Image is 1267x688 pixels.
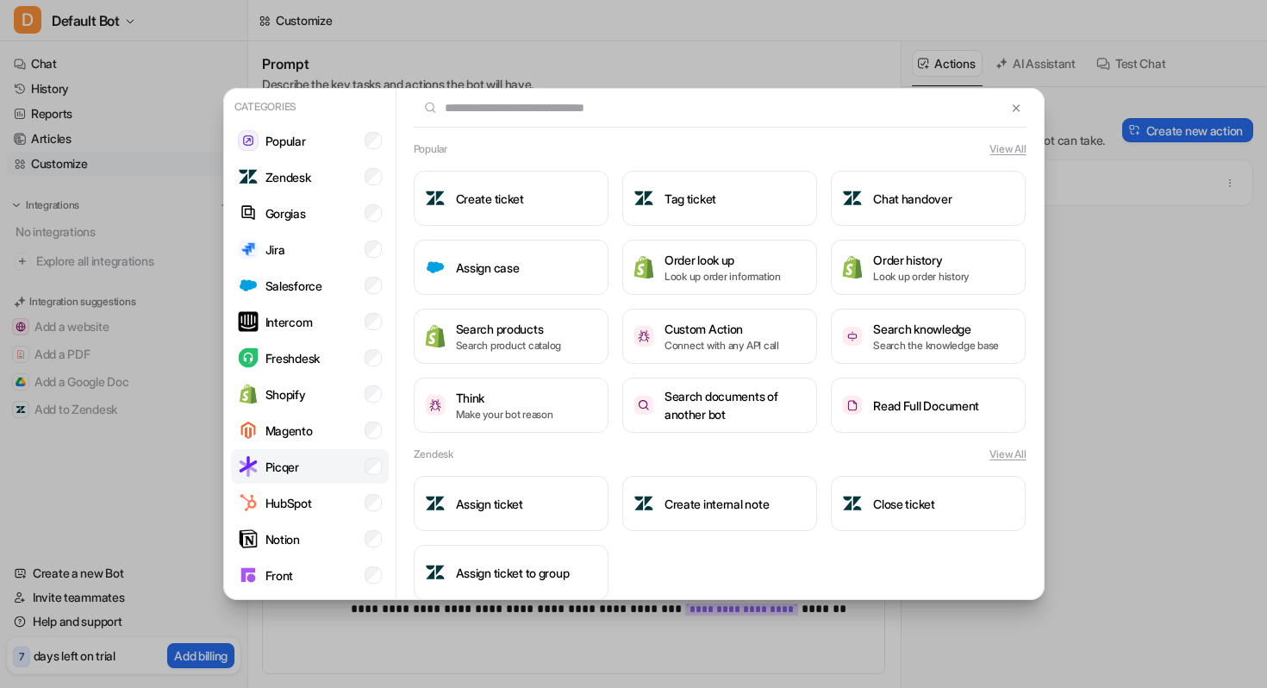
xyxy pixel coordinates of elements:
img: Assign ticket to group [425,562,446,583]
h3: Assign ticket [456,495,523,513]
h3: Search products [456,320,562,338]
button: Read Full DocumentRead Full Document [831,378,1026,433]
img: Order history [842,255,863,278]
button: Custom ActionCustom ActionConnect with any API call [622,309,817,364]
h3: Chat handover [873,190,952,208]
p: Front [265,566,294,585]
p: Shopify [265,385,306,403]
h3: Custom Action [665,320,779,338]
p: Make your bot reason [456,407,553,422]
button: View All [989,141,1026,157]
p: Intercom [265,313,313,331]
h3: Assign case [456,259,520,277]
p: Jira [265,241,285,259]
img: Custom Action [633,326,654,346]
p: HubSpot [265,494,312,512]
p: Notion [265,530,300,548]
p: Look up order information [665,269,781,285]
button: Chat handoverChat handover [831,171,1026,226]
img: Search products [425,324,446,347]
p: Categories [231,96,389,118]
img: Search documents of another bot [633,396,654,416]
img: Read Full Document [842,396,863,416]
img: Create internal note [633,493,654,514]
h3: Tag ticket [665,190,716,208]
h3: Close ticket [873,495,935,513]
button: Tag ticketTag ticket [622,171,817,226]
p: Freshdesk [265,349,320,367]
h3: Think [456,389,553,407]
img: Assign case [425,257,446,278]
h3: Order history [873,251,969,269]
img: Create ticket [425,188,446,209]
p: Salesforce [265,277,322,295]
p: Search product catalog [456,338,562,353]
h2: Popular [414,141,447,157]
button: Order look upOrder look upLook up order information [622,240,817,295]
h3: Order look up [665,251,781,269]
h3: Search knowledge [873,320,999,338]
p: Magento [265,422,313,440]
p: Connect with any API call [665,338,779,353]
button: Search knowledgeSearch knowledgeSearch the knowledge base [831,309,1026,364]
h3: Search documents of another bot [665,387,806,423]
p: Look up order history [873,269,969,285]
button: Order historyOrder historyLook up order history [831,240,1026,295]
p: Gorgias [265,204,306,222]
button: Create internal noteCreate internal note [622,476,817,531]
img: Assign ticket [425,493,446,514]
h3: Read Full Document [873,397,979,415]
p: Search the knowledge base [873,338,999,353]
img: Order look up [633,255,654,278]
img: Tag ticket [633,188,654,209]
button: View All [989,447,1026,462]
img: Close ticket [842,493,863,514]
p: Picqer [265,458,299,476]
h2: Zendesk [414,447,453,462]
h3: Assign ticket to group [456,564,570,582]
button: Assign caseAssign case [414,240,609,295]
button: Search productsSearch productsSearch product catalog [414,309,609,364]
button: Close ticketClose ticket [831,476,1026,531]
img: Chat handover [842,188,863,209]
h3: Create ticket [456,190,524,208]
p: Popular [265,132,306,150]
p: Zendesk [265,168,311,186]
button: Create ticketCreate ticket [414,171,609,226]
img: Search knowledge [842,327,863,347]
button: ThinkThinkMake your bot reason [414,378,609,433]
button: Assign ticket to groupAssign ticket to group [414,545,609,600]
h3: Create internal note [665,495,769,513]
button: Search documents of another botSearch documents of another bot [622,378,817,433]
button: Assign ticketAssign ticket [414,476,609,531]
img: Think [425,395,446,415]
